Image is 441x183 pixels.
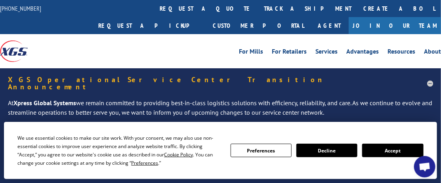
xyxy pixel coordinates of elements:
a: Customer Portal [207,17,310,34]
span: Preferences [131,160,158,166]
button: Decline [296,144,357,157]
a: Request a pickup [92,17,207,34]
strong: Xpress Global Systems [13,99,76,107]
a: For Mills [239,48,263,57]
a: Join Our Team [349,17,441,34]
div: We use essential cookies to make our site work. With your consent, we may also use non-essential ... [17,134,221,167]
button: Preferences [231,144,292,157]
a: Open chat [414,156,435,177]
a: Agent [310,17,349,34]
div: Cookie Consent Prompt [4,122,437,179]
a: Resources [388,48,415,57]
a: Advantages [346,48,379,57]
button: Accept [362,144,423,157]
a: For Retailers [272,48,307,57]
span: Cookie Policy [164,151,193,158]
h5: XGS Operational Service Center Transition Announcement [8,76,433,91]
p: At we remain committed to providing best-in-class logistics solutions with efficiency, reliabilit... [8,98,433,124]
a: Services [315,48,338,57]
a: About [424,48,441,57]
